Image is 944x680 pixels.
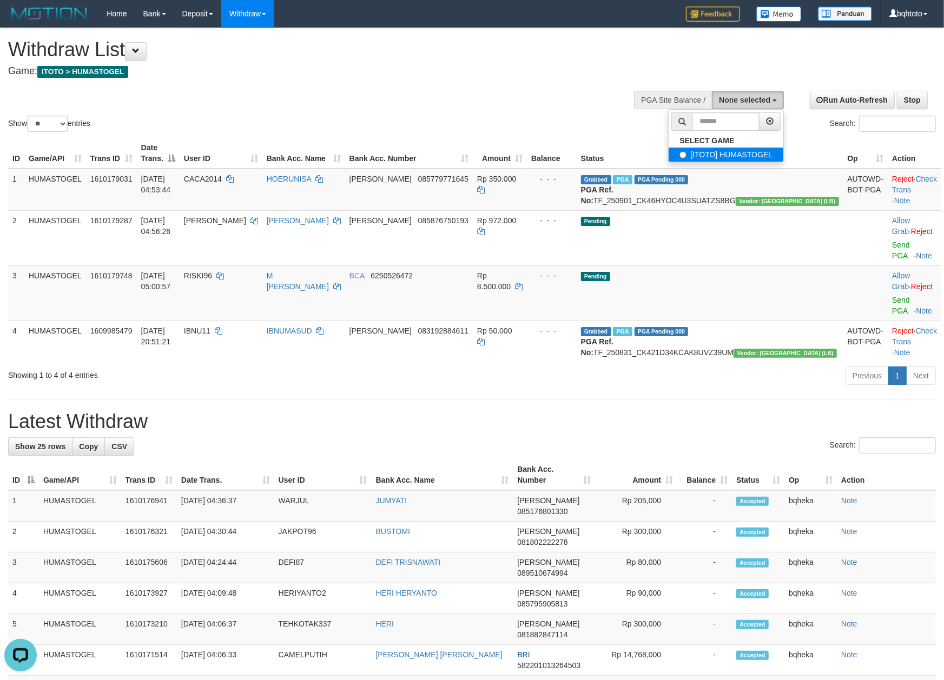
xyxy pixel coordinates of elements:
span: 1610179748 [90,271,133,280]
td: [DATE] 04:24:44 [177,552,274,583]
td: Rp 300,000 [595,522,677,552]
a: Note [894,196,910,205]
div: - - - [531,174,572,184]
td: - [677,645,732,676]
a: Previous [846,366,889,385]
td: [DATE] 04:09:48 [177,583,274,614]
span: Copy 085876750193 to clipboard [418,216,468,225]
span: [PERSON_NAME] [517,589,579,597]
span: RISKI96 [184,271,212,280]
h4: Game: [8,66,618,77]
th: Action [888,138,941,169]
td: Rp 80,000 [595,552,677,583]
td: bqheka [784,583,837,614]
a: Check Trans [892,326,937,346]
span: [PERSON_NAME] [349,175,412,183]
a: Note [894,348,910,357]
h1: Withdraw List [8,39,618,61]
span: Copy 6250526472 to clipboard [371,271,413,280]
button: Open LiveChat chat widget [4,4,37,37]
span: [DATE] 20:51:21 [141,326,171,346]
td: bqheka [784,522,837,552]
span: BRI [517,650,530,659]
img: panduan.png [818,6,872,21]
th: Bank Acc. Number: activate to sort column ascending [513,459,595,490]
a: Allow Grab [892,216,910,236]
td: - [677,583,732,614]
th: Balance: activate to sort column ascending [677,459,732,490]
span: · [892,271,911,291]
td: · [888,265,941,321]
th: Op: activate to sort column ascending [843,138,888,169]
td: bqheka [784,614,837,645]
div: - - - [531,325,572,336]
a: Reject [911,227,933,236]
td: Rp 90,000 [595,583,677,614]
span: Accepted [736,558,769,568]
a: M [PERSON_NAME] [267,271,329,291]
span: Copy 085795905813 to clipboard [517,599,567,608]
span: [PERSON_NAME] [517,496,579,505]
a: HERI [376,619,394,628]
th: Trans ID: activate to sort column ascending [86,138,137,169]
span: [PERSON_NAME] [349,216,412,225]
span: IBNU11 [184,326,210,335]
span: Copy [79,442,98,451]
span: [DATE] 04:53:44 [141,175,171,194]
span: Accepted [736,528,769,537]
span: [PERSON_NAME] [349,326,412,335]
td: 3 [8,265,24,321]
span: Marked by bqheka [613,175,632,184]
a: IBNUMASUD [267,326,312,335]
td: HUMASTOGEL [24,265,86,321]
b: PGA Ref. No: [581,337,613,357]
a: CSV [104,437,134,456]
span: [PERSON_NAME] [184,216,246,225]
span: Marked by bqheka [613,327,632,336]
span: Accepted [736,620,769,629]
td: - [677,614,732,645]
span: Accepted [736,651,769,660]
a: Note [841,619,857,628]
td: 1610176941 [121,490,177,522]
a: Copy [72,437,105,456]
b: SELECT GAME [679,136,734,145]
span: [PERSON_NAME] [517,619,579,628]
a: SELECT GAME [669,134,783,148]
td: CAMELPUTIH [274,645,372,676]
th: Bank Acc. Name: activate to sort column ascending [372,459,513,490]
a: HOERUNISA [267,175,311,183]
th: ID [8,138,24,169]
a: Check Trans [892,175,937,194]
span: PGA Pending [635,327,689,336]
td: AUTOWD-BOT-PGA [843,321,888,362]
a: Note [841,496,857,505]
a: BUSTOMI [376,527,411,536]
td: - [677,490,732,522]
th: Op: activate to sort column ascending [784,459,837,490]
a: Reject [892,175,914,183]
span: PGA Pending [635,175,689,184]
td: [DATE] 04:30:44 [177,522,274,552]
a: Next [906,366,936,385]
button: None selected [712,91,784,109]
th: Bank Acc. Name: activate to sort column ascending [262,138,345,169]
th: Game/API: activate to sort column ascending [24,138,86,169]
span: Grabbed [581,327,611,336]
span: [DATE] 05:00:57 [141,271,171,291]
td: 1 [8,490,39,522]
div: - - - [531,270,572,281]
span: Rp 8.500.000 [477,271,511,291]
th: Date Trans.: activate to sort column ascending [177,459,274,490]
td: - [677,552,732,583]
td: [DATE] 04:06:37 [177,614,274,645]
th: Date Trans.: activate to sort column descending [137,138,180,169]
div: Showing 1 to 4 of 4 entries [8,365,385,381]
td: - [677,522,732,552]
span: BCA [349,271,365,280]
a: Note [841,650,857,659]
td: 1610173927 [121,583,177,614]
span: Pending [581,217,610,226]
span: Rp 350.000 [477,175,516,183]
div: PGA Site Balance / [634,91,712,109]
